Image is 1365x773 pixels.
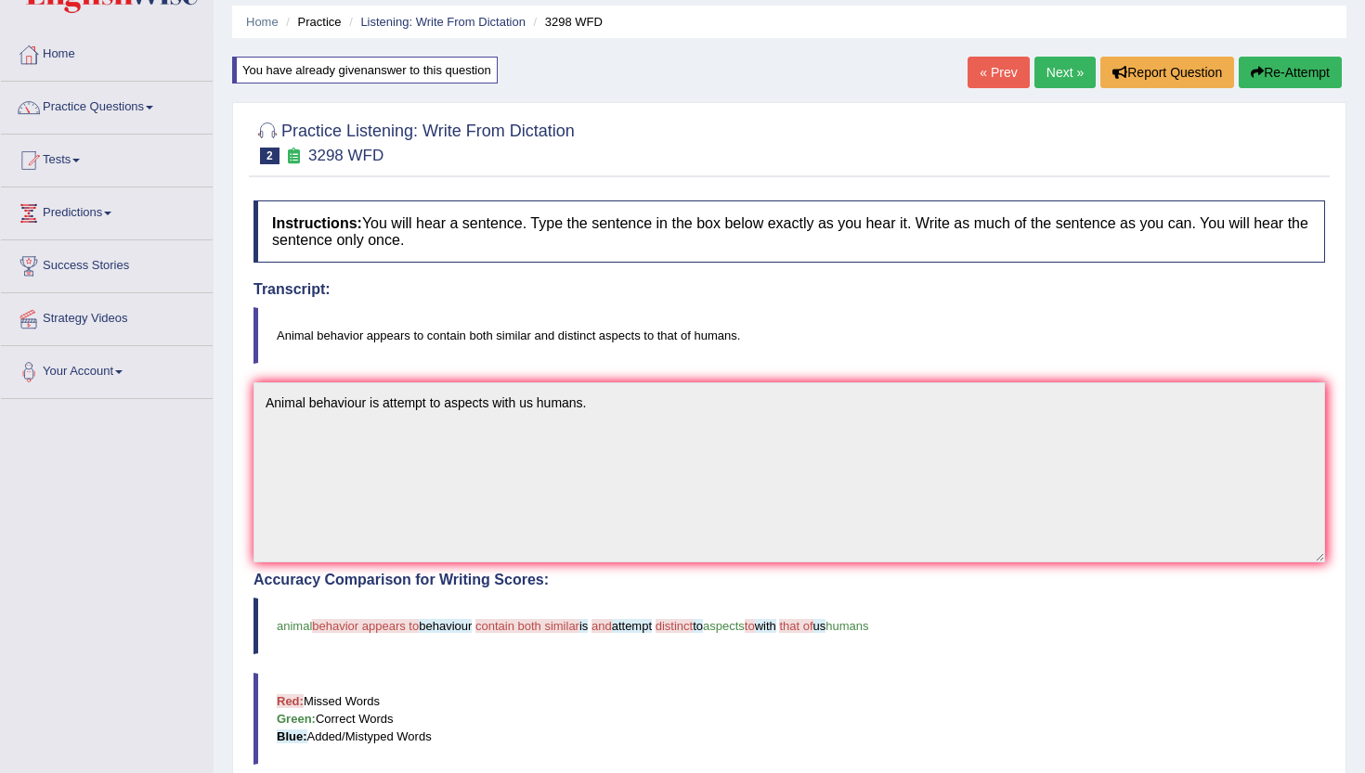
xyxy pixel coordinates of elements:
[1,82,213,128] a: Practice Questions
[246,15,279,29] a: Home
[779,619,812,633] span: that of
[825,619,868,633] span: humans
[277,619,312,633] span: animal
[419,619,472,633] span: behaviour
[253,673,1325,765] blockquote: Missed Words Correct Words Added/Mistyped Words
[284,148,304,165] small: Exam occurring question
[968,57,1029,88] a: « Prev
[475,619,579,633] span: contain both similar
[253,572,1325,588] h4: Accuracy Comparison for Writing Scores:
[1,293,213,340] a: Strategy Videos
[1239,57,1342,88] button: Re-Attempt
[1,187,213,234] a: Predictions
[360,15,526,29] a: Listening: Write From Dictation
[232,57,498,84] div: You have already given answer to this question
[745,619,755,633] span: to
[813,619,826,633] span: us
[1,135,213,181] a: Tests
[1,29,213,75] a: Home
[755,619,776,633] span: with
[308,147,383,164] small: 3298 WFD
[656,619,693,633] span: distinct
[591,619,612,633] span: and
[272,215,362,231] b: Instructions:
[312,619,419,633] span: behavior appears to
[253,307,1325,364] blockquote: Animal behavior appears to contain both similar and distinct aspects to that of humans.
[281,13,341,31] li: Practice
[277,729,307,743] b: Blue:
[277,712,316,726] b: Green:
[612,619,652,633] span: attempt
[529,13,603,31] li: 3298 WFD
[693,619,703,633] span: to
[253,118,575,164] h2: Practice Listening: Write From Dictation
[253,200,1325,263] h4: You will hear a sentence. Type the sentence in the box below exactly as you hear it. Write as muc...
[277,694,304,708] b: Red:
[579,619,588,633] span: is
[253,281,1325,298] h4: Transcript:
[1100,57,1234,88] button: Report Question
[1,240,213,287] a: Success Stories
[703,619,745,633] span: aspects
[1034,57,1096,88] a: Next »
[260,148,279,164] span: 2
[1,346,213,393] a: Your Account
